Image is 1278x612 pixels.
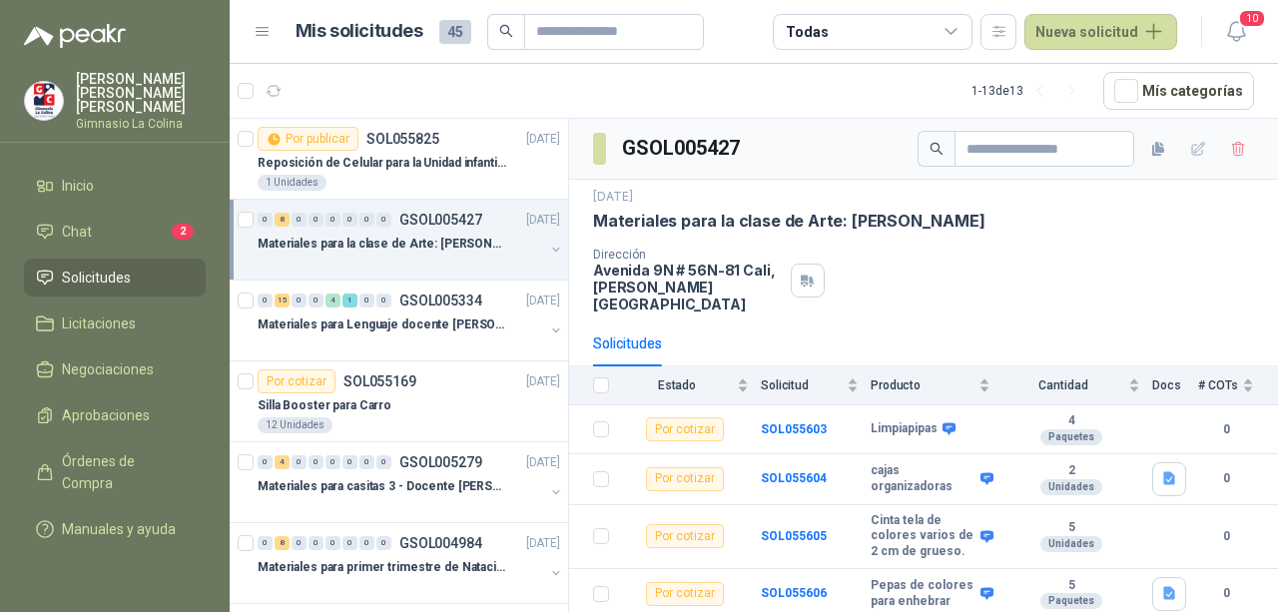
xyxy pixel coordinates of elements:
[258,315,506,334] p: Materiales para Lenguaje docente [PERSON_NAME]
[761,586,827,600] b: SOL055606
[258,450,564,514] a: 0 4 0 0 0 0 0 0 GSOL005279[DATE] Materiales para casitas 3 - Docente [PERSON_NAME]
[258,531,564,595] a: 0 8 0 0 0 0 0 0 GSOL004984[DATE] Materiales para primer trimestre de Natación
[258,558,506,577] p: Materiales para primer trimestre de Natación
[761,378,843,392] span: Solicitud
[292,455,307,469] div: 0
[1002,463,1140,479] b: 2
[1198,420,1254,439] b: 0
[526,534,560,553] p: [DATE]
[1002,520,1140,536] b: 5
[376,536,391,550] div: 0
[376,455,391,469] div: 0
[258,127,358,151] div: Por publicar
[258,213,273,227] div: 0
[761,529,827,543] a: SOL055605
[1002,366,1152,405] th: Cantidad
[258,294,273,307] div: 0
[621,366,761,405] th: Estado
[258,417,332,433] div: 12 Unidades
[258,289,564,352] a: 0 15 0 0 4 1 0 0 GSOL005334[DATE] Materiales para Lenguaje docente [PERSON_NAME]
[1198,366,1278,405] th: # COTs
[342,455,357,469] div: 0
[871,513,975,560] b: Cinta tela de colores varios de 2 cm de grueso.
[292,536,307,550] div: 0
[62,358,154,380] span: Negociaciones
[1040,593,1102,609] div: Paquetes
[646,582,724,606] div: Por cotizar
[439,20,471,44] span: 45
[62,450,187,494] span: Órdenes de Compra
[399,213,482,227] p: GSOL005427
[62,404,150,426] span: Aprobaciones
[1198,584,1254,603] b: 0
[230,119,568,200] a: Por publicarSOL055825[DATE] Reposición de Celular para la Unidad infantil (con forro, y [PERSON_N...
[62,518,176,540] span: Manuales y ayuda
[376,294,391,307] div: 0
[24,510,206,548] a: Manuales y ayuda
[342,294,357,307] div: 1
[593,262,783,312] p: Avenida 9N # 56N-81 Cali , [PERSON_NAME][GEOGRAPHIC_DATA]
[258,369,335,393] div: Por cotizar
[258,175,326,191] div: 1 Unidades
[526,372,560,391] p: [DATE]
[593,211,985,232] p: Materiales para la clase de Arte: [PERSON_NAME]
[309,536,323,550] div: 0
[871,578,975,609] b: Pepas de colores para enhebrar
[1218,14,1254,50] button: 10
[359,536,374,550] div: 0
[761,422,827,436] a: SOL055603
[24,167,206,205] a: Inicio
[258,536,273,550] div: 0
[971,75,1087,107] div: 1 - 13 de 13
[593,188,633,207] p: [DATE]
[62,175,94,197] span: Inicio
[24,442,206,502] a: Órdenes de Compra
[292,294,307,307] div: 0
[230,361,568,442] a: Por cotizarSOL055169[DATE] Silla Booster para Carro12 Unidades
[761,471,827,485] b: SOL055604
[871,366,1002,405] th: Producto
[526,292,560,310] p: [DATE]
[593,248,783,262] p: Dirección
[1002,578,1140,594] b: 5
[325,294,340,307] div: 4
[76,118,206,130] p: Gimnasio La Colina
[25,82,63,120] img: Company Logo
[359,213,374,227] div: 0
[366,132,439,146] p: SOL055825
[342,213,357,227] div: 0
[1103,72,1254,110] button: Mís categorías
[359,294,374,307] div: 0
[258,396,391,415] p: Silla Booster para Carro
[258,477,506,496] p: Materiales para casitas 3 - Docente [PERSON_NAME]
[62,267,131,289] span: Solicitudes
[399,455,482,469] p: GSOL005279
[399,536,482,550] p: GSOL004984
[646,467,724,491] div: Por cotizar
[62,312,136,334] span: Licitaciones
[399,294,482,307] p: GSOL005334
[526,211,560,230] p: [DATE]
[275,455,290,469] div: 4
[871,378,974,392] span: Producto
[622,133,743,164] h3: GSOL005427
[309,455,323,469] div: 0
[1024,14,1177,50] button: Nueva solicitud
[62,221,92,243] span: Chat
[275,213,290,227] div: 8
[1198,527,1254,546] b: 0
[24,350,206,388] a: Negociaciones
[258,208,564,272] a: 0 8 0 0 0 0 0 0 GSOL005427[DATE] Materiales para la clase de Arte: [PERSON_NAME]
[1198,469,1254,488] b: 0
[24,213,206,251] a: Chat2
[526,130,560,149] p: [DATE]
[275,536,290,550] div: 8
[342,536,357,550] div: 0
[24,305,206,342] a: Licitaciones
[258,235,506,254] p: Materiales para la clase de Arte: [PERSON_NAME]
[172,224,194,240] span: 2
[593,332,662,354] div: Solicitudes
[786,21,828,43] div: Todas
[499,24,513,38] span: search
